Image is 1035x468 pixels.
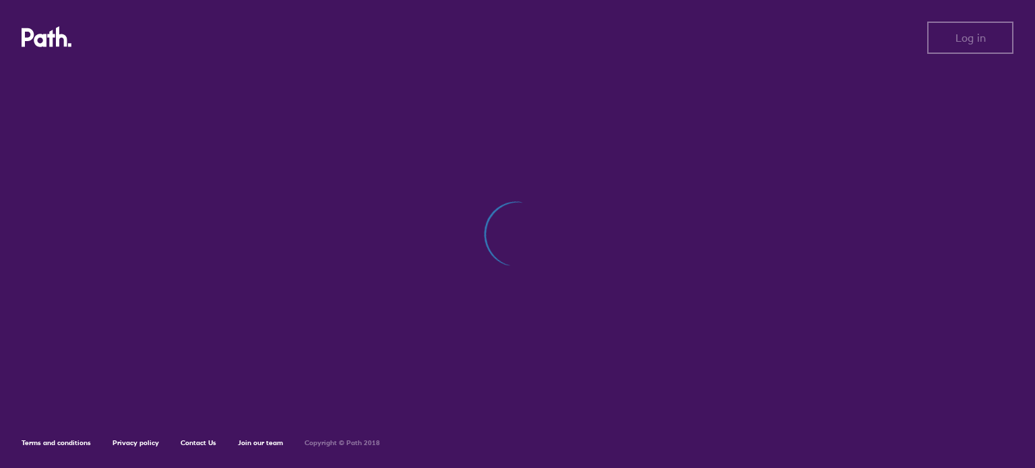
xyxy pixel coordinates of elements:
[955,32,986,44] span: Log in
[238,438,283,447] a: Join our team
[22,438,91,447] a: Terms and conditions
[113,438,159,447] a: Privacy policy
[181,438,216,447] a: Contact Us
[305,439,380,447] h6: Copyright © Path 2018
[927,22,1013,54] button: Log in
